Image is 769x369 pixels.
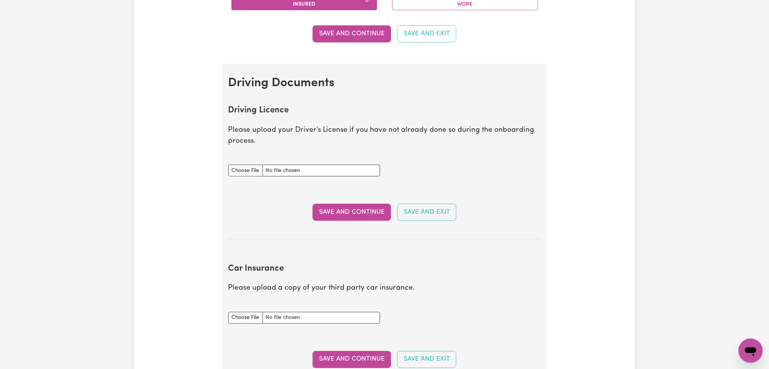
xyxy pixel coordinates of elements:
button: Save and Exit [397,204,456,221]
button: Save and Exit [397,351,456,368]
iframe: Button to launch messaging window [739,339,763,363]
button: Save and Exit [397,25,456,42]
button: Save and Continue [313,204,391,221]
p: Please upload a copy of your third party car insurance. [228,283,541,294]
button: Save and Continue [313,351,391,368]
p: Please upload your Driver's License if you have not already done so during the onboarding process. [228,125,541,147]
h2: Car Insurance [228,264,541,274]
button: Save and Continue [313,25,391,42]
h2: Driving Documents [228,76,541,90]
h2: Driving Licence [228,106,541,116]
